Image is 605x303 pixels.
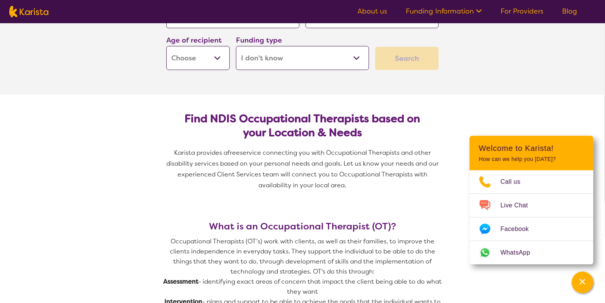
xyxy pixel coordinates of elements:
[227,149,240,157] span: free
[163,277,198,286] strong: Assessment
[501,200,537,211] span: Live Chat
[163,236,442,277] p: Occupational Therapists (OT’s) work with clients, as well as their families, to improve the clien...
[357,7,387,16] a: About us
[572,272,593,293] button: Channel Menu
[236,36,282,45] label: Funding type
[9,6,48,17] img: Karista logo
[479,156,584,163] p: How can we help you [DATE]?
[470,136,593,264] div: Channel Menu
[470,241,593,264] a: Web link opens in a new tab.
[163,277,442,297] p: - identifying exact areas of concern that impact the client being able to do what they want
[166,36,222,45] label: Age of recipient
[166,149,440,189] span: service connecting you with Occupational Therapists and other disability services based on your p...
[501,247,540,258] span: WhatsApp
[174,149,227,157] span: Karista provides a
[501,223,538,235] span: Facebook
[163,221,442,232] h3: What is an Occupational Therapist (OT)?
[479,144,584,153] h2: Welcome to Karista!
[173,112,432,140] h2: Find NDIS Occupational Therapists based on your Location & Needs
[562,7,577,16] a: Blog
[470,170,593,264] ul: Choose channel
[501,176,530,188] span: Call us
[406,7,482,16] a: Funding Information
[501,7,543,16] a: For Providers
